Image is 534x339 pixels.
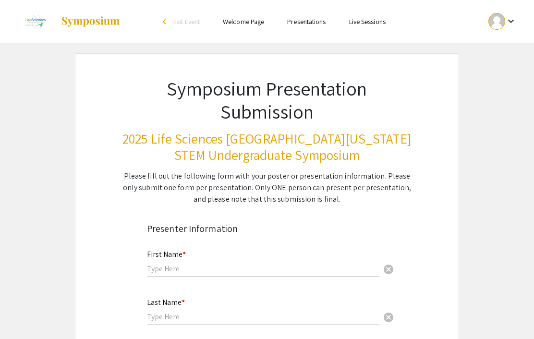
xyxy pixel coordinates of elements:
[383,264,394,275] span: cancel
[505,15,517,27] mat-icon: Expand account dropdown
[223,17,264,26] a: Welcome Page
[122,77,412,123] h1: Symposium Presentation Submission
[379,307,398,326] button: Clear
[147,297,185,307] mat-label: Last Name
[349,17,386,26] a: Live Sessions
[379,259,398,278] button: Clear
[19,10,51,34] img: 2025 Life Sciences South Florida STEM Undergraduate Symposium
[147,264,379,274] input: Type Here
[383,312,394,323] span: cancel
[147,221,387,236] div: Presenter Information
[61,16,121,27] img: Symposium by ForagerOne
[147,249,186,259] mat-label: First Name
[478,11,527,32] button: Expand account dropdown
[163,19,169,24] div: arrow_back_ios
[147,312,379,322] input: Type Here
[122,131,412,163] h3: 2025 Life Sciences [GEOGRAPHIC_DATA][US_STATE] STEM Undergraduate Symposium
[173,17,200,26] span: Exit Event
[287,17,326,26] a: Presentations
[7,10,121,34] a: 2025 Life Sciences South Florida STEM Undergraduate Symposium
[122,170,412,205] div: Please fill out the following form with your poster or presentation information. Please only subm...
